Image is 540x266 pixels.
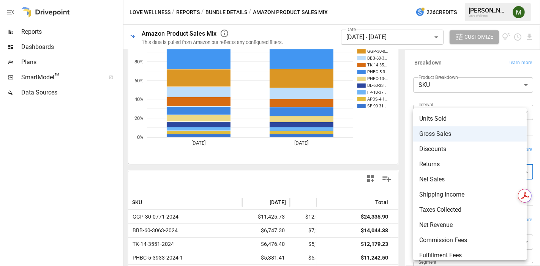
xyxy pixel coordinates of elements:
[419,160,521,169] span: Returns
[419,175,521,184] span: Net Sales
[419,220,521,230] span: Net Revenue
[419,236,521,245] span: Commission Fees
[419,129,521,139] span: Gross Sales
[419,251,521,260] span: Fulfillment Fees
[419,114,521,123] span: Units Sold
[419,145,521,154] span: Discounts
[419,205,521,214] span: Taxes Collected
[419,190,521,199] span: Shipping Income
